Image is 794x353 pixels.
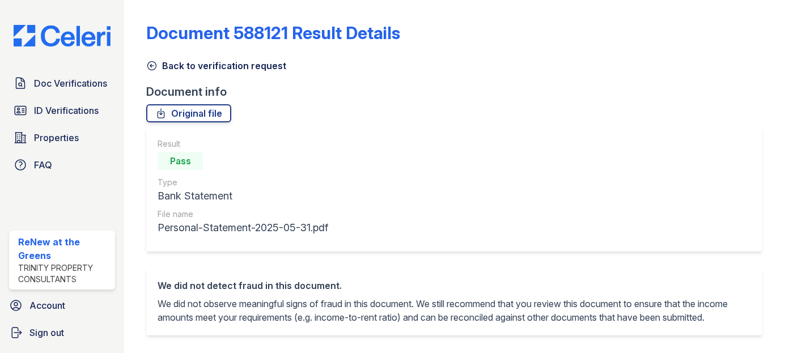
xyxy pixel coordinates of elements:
[146,59,286,73] a: Back to verification request
[34,76,107,90] span: Doc Verifications
[18,235,111,262] div: ReNew at the Greens
[146,23,400,43] a: Document 588121 Result Details
[146,84,771,100] div: Document info
[29,326,64,339] span: Sign out
[5,294,120,317] a: Account
[158,279,751,292] div: We did not detect fraud in this document.
[29,299,65,312] span: Account
[5,25,120,46] img: CE_Logo_Blue-a8612792a0a2168367f1c8372b55b34899dd931a85d93a1a3d3e32e68fde9ad4.png
[146,104,231,122] a: Original file
[158,209,328,220] div: File name
[34,131,79,144] span: Properties
[158,220,328,236] div: Personal-Statement-2025-05-31.pdf
[9,154,115,176] a: FAQ
[746,308,783,342] iframe: chat widget
[34,104,99,117] span: ID Verifications
[158,297,751,324] p: We did not observe meaningful signs of fraud in this document. We still recommend that you review...
[18,262,111,285] div: Trinity Property Consultants
[158,177,328,188] div: Type
[9,126,115,149] a: Properties
[9,99,115,122] a: ID Verifications
[5,321,120,344] a: Sign out
[158,188,328,204] div: Bank Statement
[158,138,328,150] div: Result
[158,152,203,170] div: Pass
[9,72,115,95] a: Doc Verifications
[34,158,52,172] span: FAQ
